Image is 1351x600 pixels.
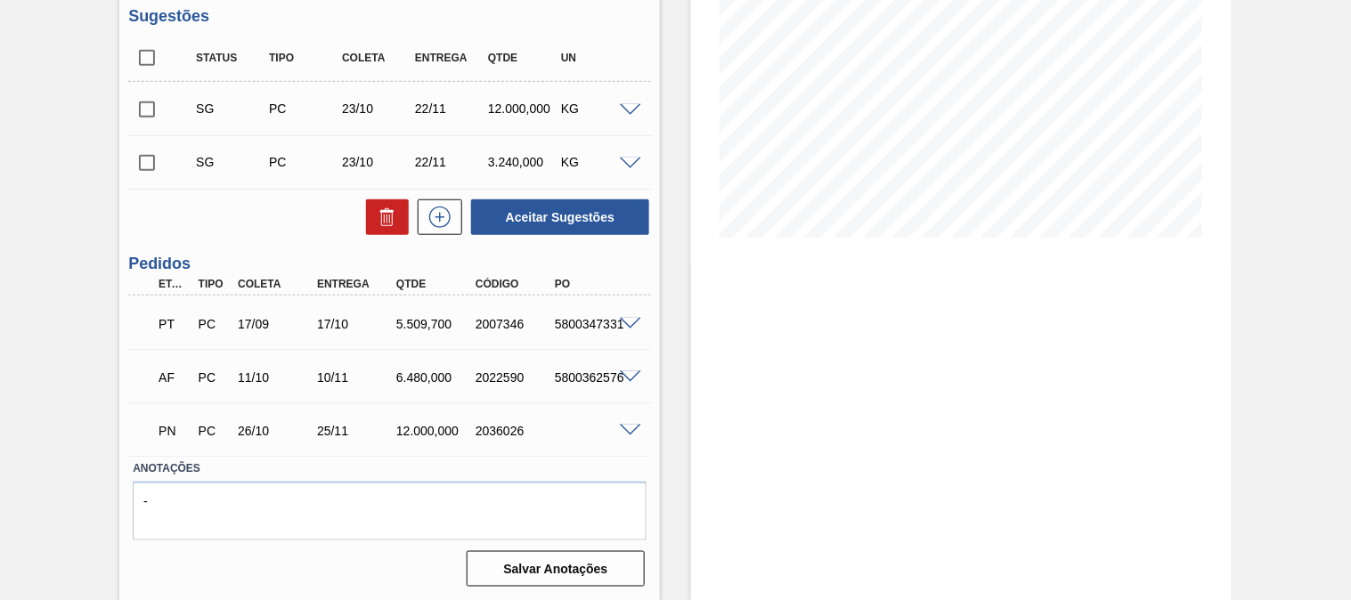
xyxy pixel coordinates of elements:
div: Status [191,52,271,64]
div: Aguardando Faturamento [154,358,193,397]
div: 23/10/2025 [338,101,417,116]
div: 22/11/2025 [411,101,490,116]
h3: Sugestões [128,7,651,26]
div: Nova sugestão [409,199,462,235]
div: Qtde [392,278,479,290]
div: 26/10/2025 [233,424,321,438]
label: Anotações [133,456,647,482]
div: UN [557,52,636,64]
div: 5800347331 [550,317,638,331]
div: Excluir Sugestões [357,199,409,235]
div: KG [557,155,636,169]
div: Sugestão Criada [191,101,271,116]
div: Tipo [265,52,344,64]
div: 23/10/2025 [338,155,417,169]
div: Entrega [411,52,490,64]
textarea: - [133,482,647,540]
div: PO [550,278,638,290]
div: Pedido de Compra [265,155,344,169]
div: Sugestão Criada [191,155,271,169]
p: AF [159,370,189,385]
div: Pedido em Trânsito [154,304,193,344]
div: 2022590 [471,370,558,385]
div: 5800362576 [550,370,638,385]
div: Etapa [154,278,193,290]
div: 17/09/2025 [233,317,321,331]
div: Pedido de Compra [194,370,233,385]
div: Pedido de Compra [194,424,233,438]
div: 17/10/2025 [313,317,400,331]
div: Pedido de Compra [194,317,233,331]
div: 6.480,000 [392,370,479,385]
div: Aceitar Sugestões [462,198,651,237]
button: Aceitar Sugestões [471,199,649,235]
div: 10/11/2025 [313,370,400,385]
div: 3.240,000 [484,155,563,169]
p: PT [159,317,189,331]
div: Qtde [484,52,563,64]
div: 2036026 [471,424,558,438]
div: KG [557,101,636,116]
div: Coleta [338,52,417,64]
div: 2007346 [471,317,558,331]
div: 5.509,700 [392,317,479,331]
div: 25/11/2025 [313,424,400,438]
p: PN [159,424,189,438]
div: 22/11/2025 [411,155,490,169]
div: Tipo [194,278,233,290]
button: Salvar Anotações [467,551,645,587]
div: Pedido de Compra [265,101,344,116]
div: 12.000,000 [484,101,563,116]
div: Código [471,278,558,290]
div: 12.000,000 [392,424,479,438]
div: Pedido em Negociação [154,411,193,450]
div: Entrega [313,278,400,290]
div: Coleta [233,278,321,290]
div: 11/10/2025 [233,370,321,385]
h3: Pedidos [128,255,651,273]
